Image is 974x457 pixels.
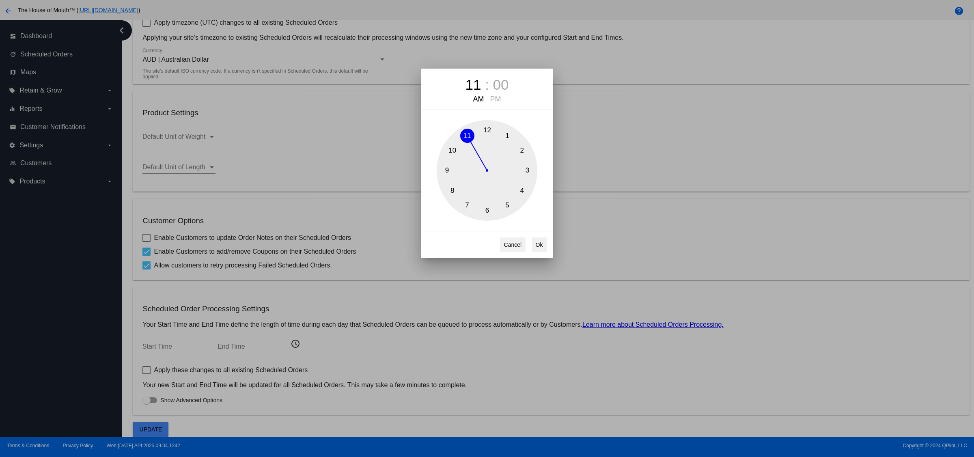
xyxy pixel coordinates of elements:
[532,237,547,252] button: Ok
[493,77,509,93] div: 00
[445,143,459,157] button: 10
[485,77,489,93] span: :
[471,95,486,103] div: AM
[460,129,474,143] button: 11
[500,237,526,252] button: Cancel
[520,164,534,178] button: 3
[480,204,494,218] button: 6
[480,123,494,138] button: 12
[488,95,503,103] div: PM
[515,183,529,198] button: 4
[515,143,529,157] button: 2
[440,164,454,178] button: 9
[445,183,459,198] button: 8
[465,77,481,93] div: 11
[460,198,474,213] button: 7
[500,129,515,143] button: 1
[500,198,515,213] button: 5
